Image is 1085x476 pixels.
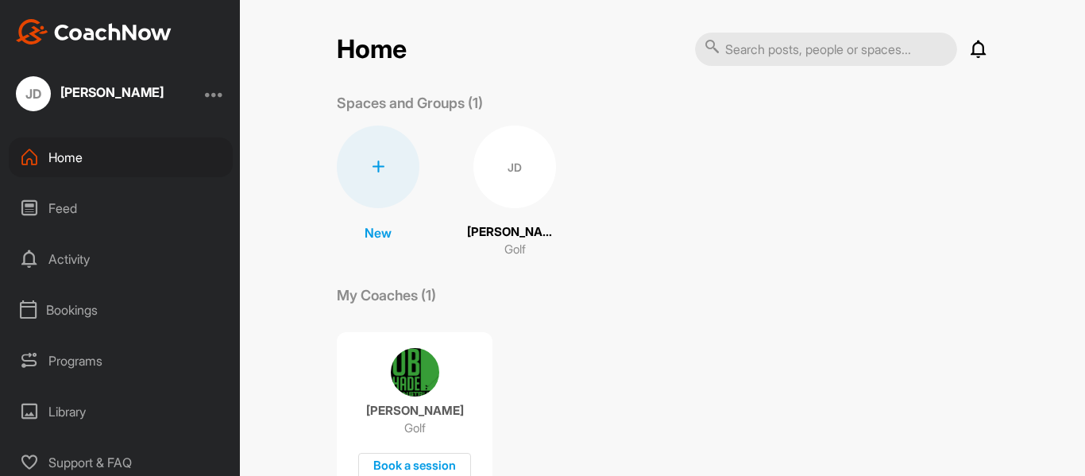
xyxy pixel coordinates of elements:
[365,223,392,242] p: New
[9,239,233,279] div: Activity
[9,137,233,177] div: Home
[16,19,172,45] img: CoachNow
[337,92,483,114] p: Spaces and Groups (1)
[60,86,164,99] div: [PERSON_NAME]
[695,33,957,66] input: Search posts, people or spaces...
[404,420,426,436] p: Golf
[9,188,233,228] div: Feed
[467,126,562,259] a: JD[PERSON_NAME]Golf
[337,34,407,65] h2: Home
[9,341,233,381] div: Programs
[9,290,233,330] div: Bookings
[366,403,464,419] p: [PERSON_NAME]
[391,348,439,397] img: coach avatar
[473,126,556,208] div: JD
[337,284,436,306] p: My Coaches (1)
[504,241,526,259] p: Golf
[16,76,51,111] div: JD
[9,392,233,431] div: Library
[467,223,562,242] p: [PERSON_NAME]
